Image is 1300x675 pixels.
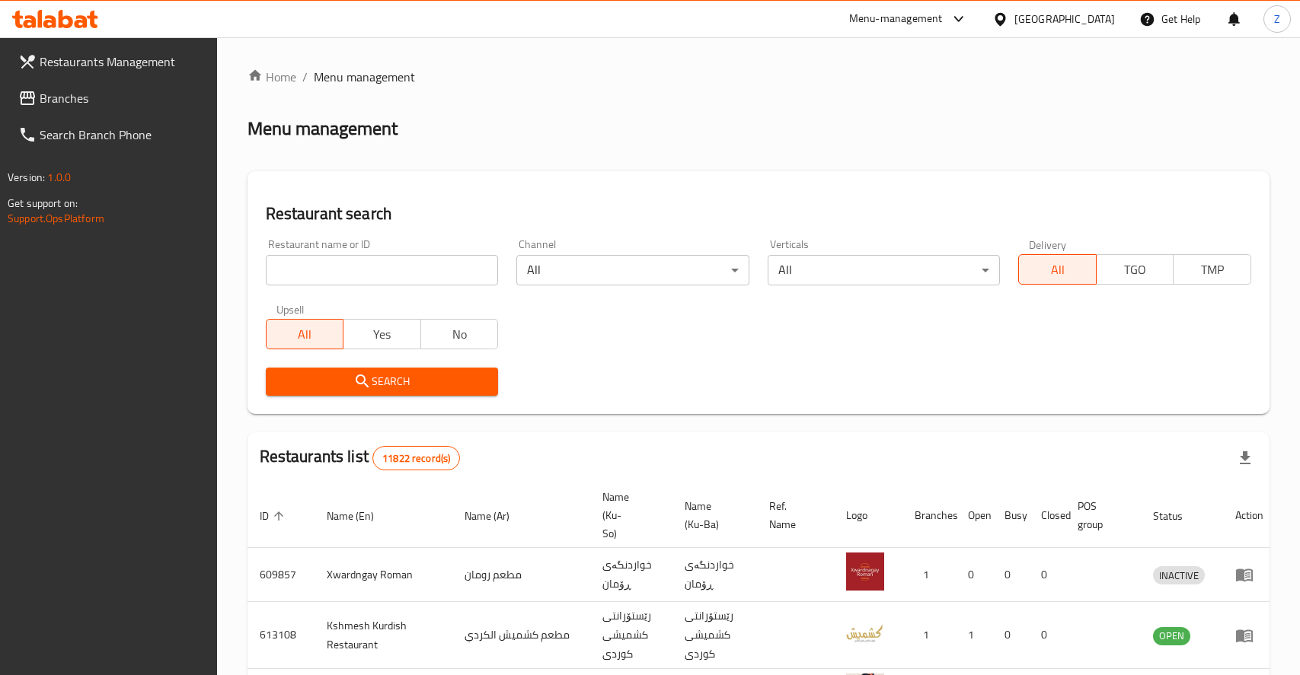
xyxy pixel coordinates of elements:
[1025,259,1091,281] span: All
[1153,627,1190,645] span: OPEN
[278,372,487,391] span: Search
[672,548,757,602] td: خواردنگەی ڕۆمان
[40,126,205,144] span: Search Branch Phone
[260,507,289,525] span: ID
[40,53,205,71] span: Restaurants Management
[846,613,884,651] img: Kshmesh Kurdish Restaurant
[1029,548,1065,602] td: 0
[6,43,217,80] a: Restaurants Management
[902,483,956,548] th: Branches
[266,368,499,396] button: Search
[266,202,1251,225] h2: Restaurant search
[343,319,421,349] button: Yes
[6,80,217,116] a: Branches
[427,323,493,345] span: No
[956,602,992,669] td: 1
[1153,507,1203,525] span: Status
[1153,567,1205,584] span: INACTIVE
[672,602,757,669] td: رێستۆرانتی کشمیشى كوردى
[956,548,992,602] td: 0
[248,116,398,141] h2: Menu management
[992,548,1029,602] td: 0
[1235,565,1263,584] div: Menu
[372,446,460,470] div: Total records count
[6,116,217,153] a: Search Branch Phone
[1096,254,1174,285] button: TGO
[8,193,78,213] span: Get support on:
[1180,259,1245,281] span: TMP
[327,507,394,525] span: Name (En)
[373,451,459,466] span: 11822 record(s)
[260,445,461,470] h2: Restaurants list
[266,319,344,349] button: All
[350,323,415,345] span: Yes
[266,255,499,285] input: Search for restaurant name or ID..
[1029,602,1065,669] td: 0
[248,602,315,669] td: 613108
[276,304,305,314] label: Upsell
[248,68,1270,86] nav: breadcrumb
[1103,259,1168,281] span: TGO
[273,323,338,345] span: All
[590,602,672,669] td: رێستۆرانتی کشمیشى كوردى
[8,209,104,228] a: Support.OpsPlatform
[1223,483,1276,548] th: Action
[1274,11,1280,27] span: Z
[902,602,956,669] td: 1
[769,497,816,533] span: Ref. Name
[1153,627,1190,645] div: OPEN
[992,602,1029,669] td: 0
[420,319,499,349] button: No
[516,255,749,285] div: All
[314,68,415,86] span: Menu management
[992,483,1029,548] th: Busy
[1227,440,1263,476] div: Export file
[1029,239,1067,250] label: Delivery
[602,488,654,543] span: Name (Ku-So)
[768,255,1001,285] div: All
[302,68,308,86] li: /
[1014,11,1115,27] div: [GEOGRAPHIC_DATA]
[248,548,315,602] td: 609857
[590,548,672,602] td: خواردنگەی ڕۆمان
[685,497,739,533] span: Name (Ku-Ba)
[465,507,529,525] span: Name (Ar)
[315,602,452,669] td: Kshmesh Kurdish Restaurant
[47,167,71,187] span: 1.0.0
[1018,254,1097,285] button: All
[849,10,943,28] div: Menu-management
[1235,626,1263,645] div: Menu
[846,552,884,591] img: Xwardngay Roman
[902,548,956,602] td: 1
[452,548,590,602] td: مطعم رومان
[248,68,296,86] a: Home
[315,548,452,602] td: Xwardngay Roman
[956,483,992,548] th: Open
[1173,254,1251,285] button: TMP
[834,483,902,548] th: Logo
[452,602,590,669] td: مطعم كشميش الكردي
[1029,483,1065,548] th: Closed
[1078,497,1123,533] span: POS group
[40,89,205,107] span: Branches
[8,167,45,187] span: Version:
